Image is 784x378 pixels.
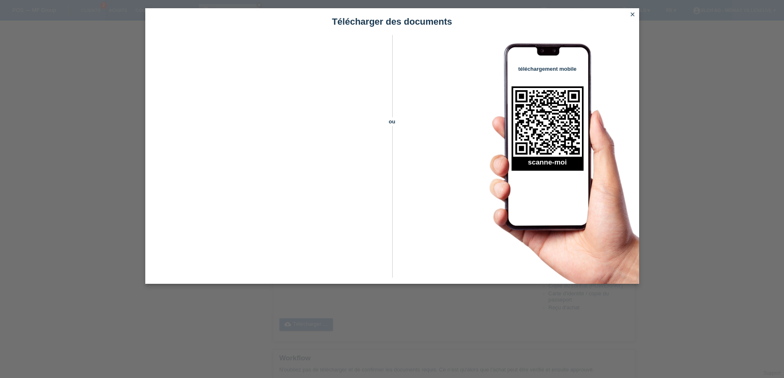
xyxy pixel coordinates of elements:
span: ou [378,117,407,126]
a: close [627,10,638,20]
h4: téléchargement mobile [512,66,584,72]
h1: Télécharger des documents [145,16,639,27]
i: close [629,11,636,18]
iframe: Upload [158,56,378,261]
h2: scanne-moi [512,158,584,171]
